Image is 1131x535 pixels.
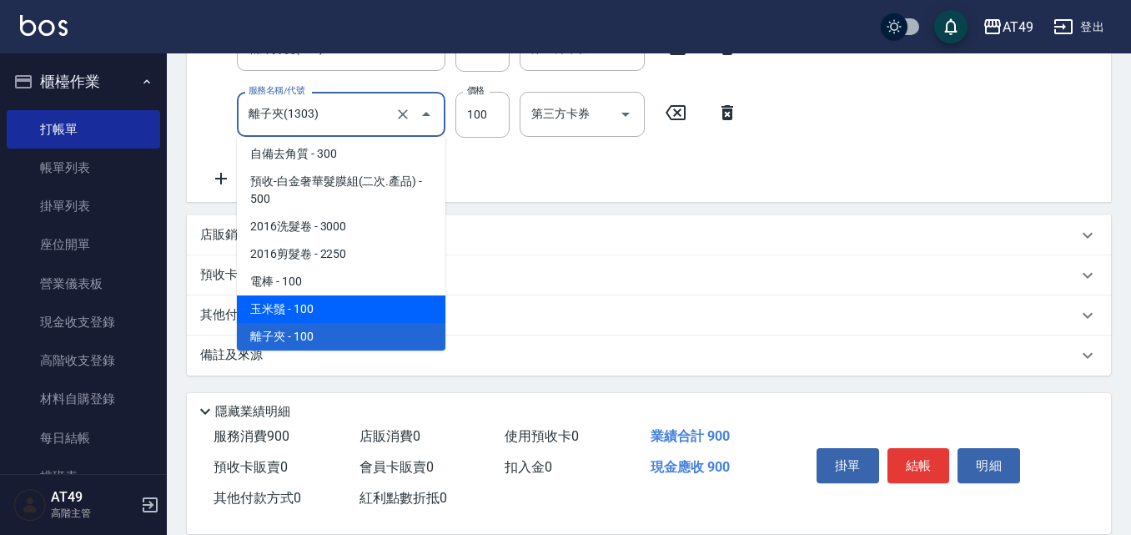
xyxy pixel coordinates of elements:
span: 電棒 - 100 [237,268,445,295]
span: 玉米鬚 - 100 [237,295,445,323]
a: 高階收支登錄 [7,341,160,380]
a: 材料自購登錄 [7,380,160,418]
span: 自備去角質 - 300 [237,140,445,168]
a: 打帳單 [7,110,160,149]
button: 掛單 [817,448,879,483]
a: 排班表 [7,457,160,496]
a: 營業儀表板 [7,265,160,303]
div: 店販銷售 [187,215,1111,255]
img: Logo [20,15,68,36]
a: 現金收支登錄 [7,303,160,341]
span: 服務消費 900 [214,428,289,444]
p: 備註及來源 [200,346,263,364]
a: 帳單列表 [7,149,160,187]
span: 業績合計 900 [651,428,730,444]
span: 使用預收卡 0 [505,428,579,444]
div: AT49 [1003,17,1033,38]
label: 服務名稱/代號 [249,84,304,97]
span: 離子夾 - 100 [237,323,445,351]
h5: AT49 [51,489,136,506]
div: 預收卡販賣 [187,255,1111,295]
button: Close [413,101,440,128]
span: 預收-白金奢華髮膜組(二次.產品) - 500 [237,168,445,213]
div: 其他付款方式 [187,295,1111,336]
label: 價格 [467,84,485,97]
span: 現金應收 900 [651,459,730,475]
p: 高階主管 [51,506,136,521]
span: 2016洗髮卷 - 3000 [237,213,445,240]
p: 隱藏業績明細 [215,403,290,421]
span: 預收卡販賣 0 [214,459,288,475]
div: 備註及來源 [187,336,1111,376]
button: 明細 [958,448,1020,483]
span: 紅利點數折抵 0 [359,490,447,506]
span: 會員卡販賣 0 [359,459,434,475]
button: 登出 [1047,12,1111,43]
button: 結帳 [887,448,950,483]
a: 座位開單 [7,225,160,264]
span: 其他付款方式 0 [214,490,301,506]
button: save [934,10,968,43]
button: AT49 [976,10,1040,44]
p: 店販銷售 [200,226,250,244]
button: 櫃檯作業 [7,60,160,103]
p: 其他付款方式 [200,306,284,325]
a: 掛單列表 [7,187,160,225]
img: Person [13,488,47,522]
span: 店販消費 0 [359,428,420,444]
p: 預收卡販賣 [200,266,263,284]
span: 扣入金 0 [505,459,552,475]
button: Clear [391,103,415,126]
span: 2016剪髮卷 - 2250 [237,240,445,268]
a: 每日結帳 [7,419,160,457]
button: Open [612,101,639,128]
